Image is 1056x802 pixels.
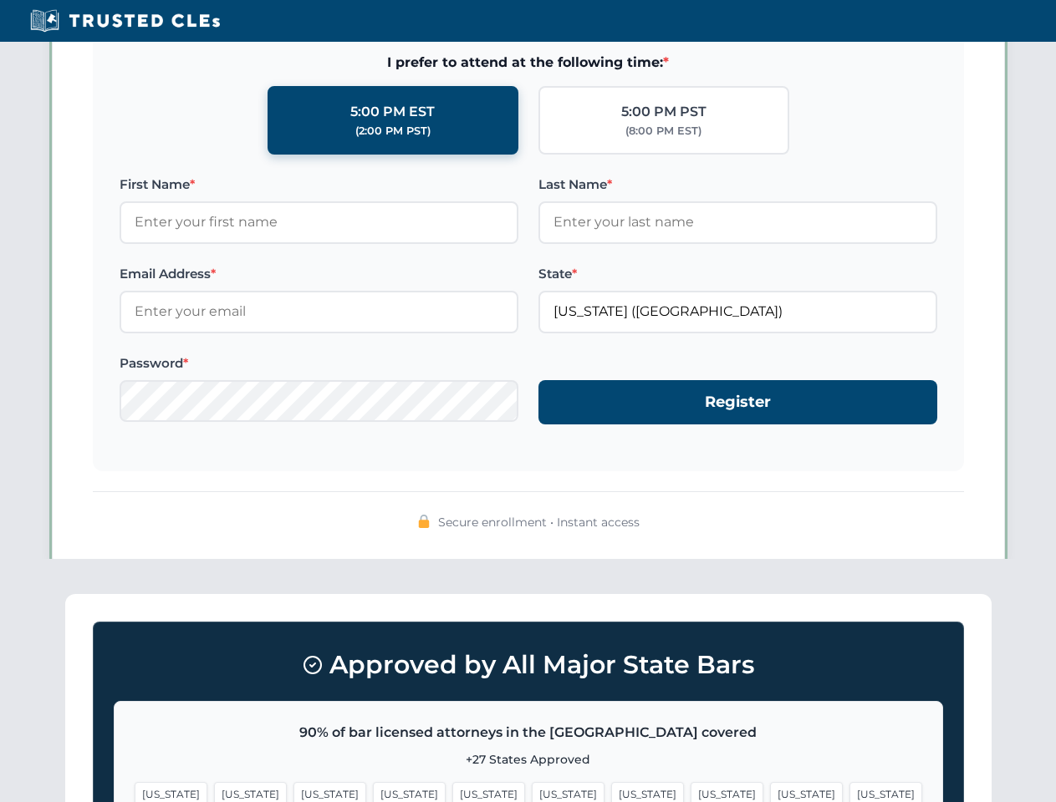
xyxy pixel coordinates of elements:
[135,750,922,769] p: +27 States Approved
[438,513,640,531] span: Secure enrollment • Instant access
[417,515,431,528] img: 🔒
[120,175,518,195] label: First Name
[120,291,518,332] input: Enter your email
[25,8,225,33] img: Trusted CLEs
[538,201,937,243] input: Enter your last name
[120,201,518,243] input: Enter your first name
[120,52,937,74] span: I prefer to attend at the following time:
[355,123,431,140] div: (2:00 PM PST)
[114,642,943,688] h3: Approved by All Major State Bars
[120,353,518,373] label: Password
[135,722,922,744] p: 90% of bar licensed attorneys in the [GEOGRAPHIC_DATA] covered
[120,264,518,284] label: Email Address
[538,175,937,195] label: Last Name
[538,264,937,284] label: State
[538,380,937,424] button: Register
[625,123,701,140] div: (8:00 PM EST)
[621,101,707,123] div: 5:00 PM PST
[538,291,937,332] input: Florida (FL)
[350,101,435,123] div: 5:00 PM EST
